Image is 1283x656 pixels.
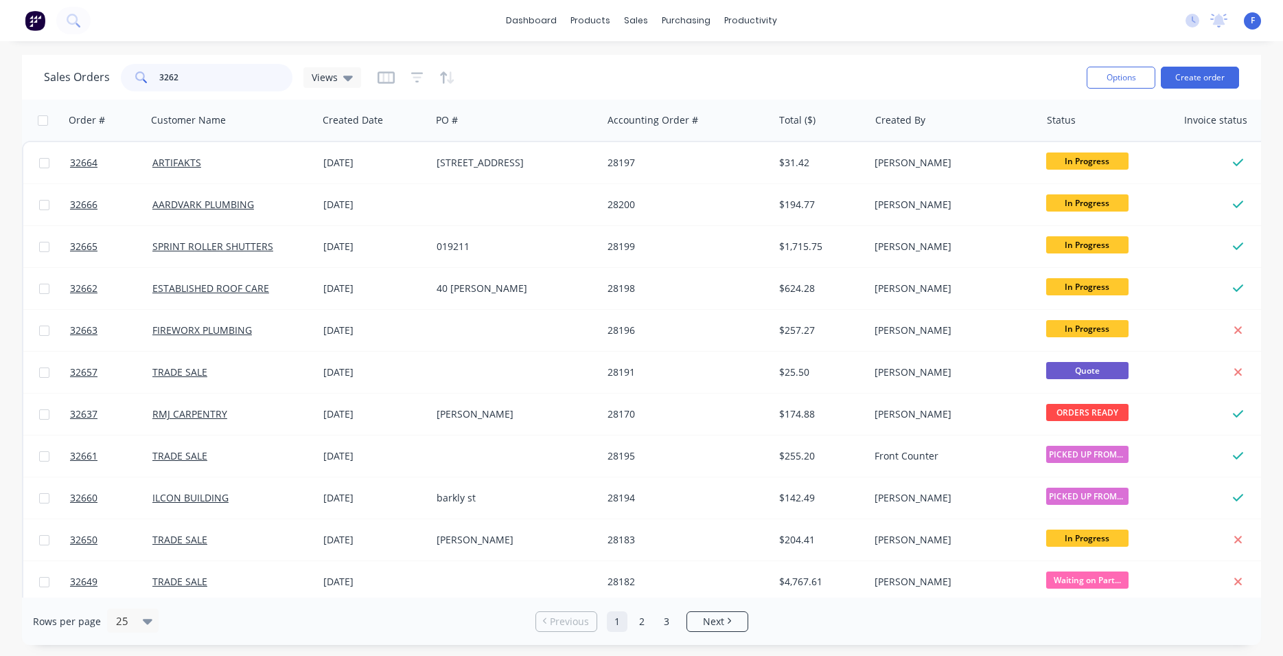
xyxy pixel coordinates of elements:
[152,156,201,169] a: ARTIFAKTS
[1046,572,1129,589] span: Waiting on Part...
[437,491,589,505] div: barkly st
[779,282,859,295] div: $624.28
[1046,278,1129,295] span: In Progress
[70,184,152,225] a: 32666
[1046,404,1129,421] span: ORDERS READY
[607,611,627,632] a: Page 1 is your current page
[70,575,97,589] span: 32649
[779,113,816,127] div: Total ($)
[436,113,458,127] div: PO #
[608,113,698,127] div: Accounting Order #
[779,324,859,337] div: $257.27
[608,365,760,379] div: 28191
[1046,320,1129,337] span: In Progress
[70,561,152,602] a: 32649
[1046,446,1129,463] span: PICKED UP FROM ...
[437,240,589,253] div: 019211
[70,156,97,170] span: 32664
[1184,113,1247,127] div: Invoice status
[323,324,426,337] div: [DATE]
[608,324,760,337] div: 28196
[323,113,383,127] div: Created Date
[152,491,229,504] a: ILCON BUILDING
[44,71,110,84] h1: Sales Orders
[1251,14,1255,27] span: F
[70,310,152,351] a: 32663
[152,198,254,211] a: AARDVARK PLUMBING
[1046,488,1129,505] span: PICKED UP FROM ...
[779,240,859,253] div: $1,715.75
[608,407,760,421] div: 28170
[550,615,589,629] span: Previous
[1046,152,1129,170] span: In Progress
[152,533,207,546] a: TRADE SALE
[152,282,269,295] a: ESTABLISHED ROOF CARE
[875,449,1027,463] div: Front Counter
[70,533,97,547] span: 32650
[530,611,754,632] ul: Pagination
[152,240,273,253] a: SPRINT ROLLER SHUTTERS
[70,240,97,253] span: 32665
[70,352,152,393] a: 32657
[779,198,859,212] div: $194.77
[323,156,426,170] div: [DATE]
[536,615,597,629] a: Previous page
[437,407,589,421] div: [PERSON_NAME]
[875,240,1027,253] div: [PERSON_NAME]
[875,365,1027,379] div: [PERSON_NAME]
[70,198,97,212] span: 32666
[608,491,760,505] div: 28194
[70,519,152,561] a: 32650
[632,611,652,632] a: Page 2
[608,198,760,212] div: 28200
[875,533,1027,547] div: [PERSON_NAME]
[687,615,748,629] a: Next page
[875,198,1027,212] div: [PERSON_NAME]
[437,156,589,170] div: [STREET_ADDRESS]
[875,407,1027,421] div: [PERSON_NAME]
[779,365,859,379] div: $25.50
[608,575,760,589] div: 28182
[323,282,426,295] div: [DATE]
[608,240,760,253] div: 28199
[617,10,655,31] div: sales
[25,10,45,31] img: Factory
[1087,67,1155,89] button: Options
[70,407,97,421] span: 32637
[70,365,97,379] span: 32657
[152,575,207,588] a: TRADE SALE
[875,156,1027,170] div: [PERSON_NAME]
[312,70,338,84] span: Views
[152,324,252,337] a: FIREWORX PLUMBING
[151,113,226,127] div: Customer Name
[1046,362,1129,379] span: Quote
[779,491,859,505] div: $142.49
[323,533,426,547] div: [DATE]
[323,575,426,589] div: [DATE]
[564,10,617,31] div: products
[69,113,105,127] div: Order #
[152,365,207,378] a: TRADE SALE
[875,491,1027,505] div: [PERSON_NAME]
[1046,194,1129,212] span: In Progress
[608,533,760,547] div: 28183
[323,449,426,463] div: [DATE]
[70,268,152,309] a: 32662
[70,449,97,463] span: 32661
[1047,113,1076,127] div: Status
[1046,236,1129,253] span: In Progress
[779,407,859,421] div: $174.88
[779,156,859,170] div: $31.42
[779,575,859,589] div: $4,767.61
[1161,67,1239,89] button: Create order
[159,64,293,91] input: Search...
[437,533,589,547] div: [PERSON_NAME]
[1046,530,1129,547] span: In Progress
[323,240,426,253] div: [DATE]
[70,142,152,183] a: 32664
[323,365,426,379] div: [DATE]
[608,282,760,295] div: 28198
[875,575,1027,589] div: [PERSON_NAME]
[152,449,207,462] a: TRADE SALE
[70,477,152,519] a: 32660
